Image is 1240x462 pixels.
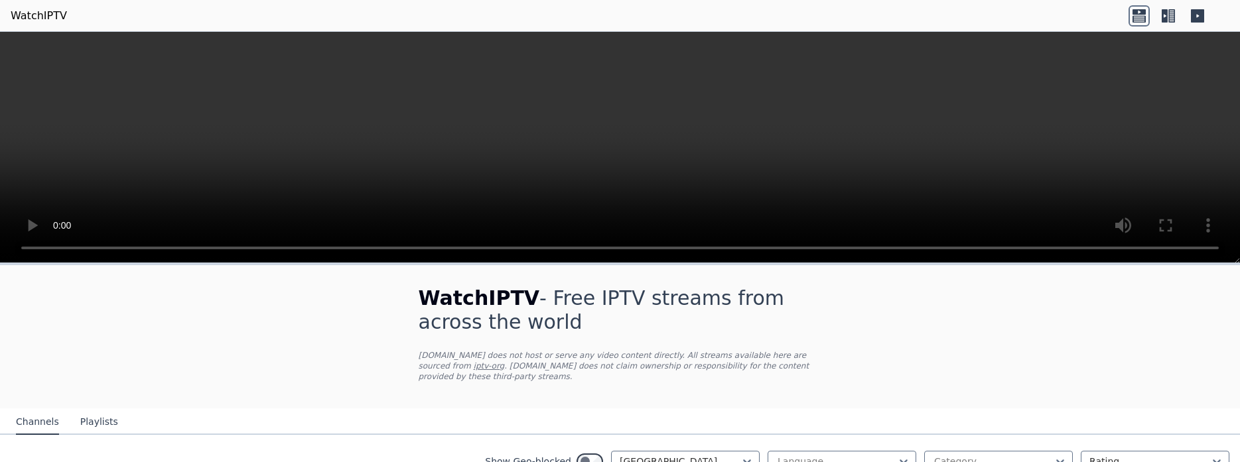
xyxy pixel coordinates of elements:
a: WatchIPTV [11,8,67,24]
h1: - Free IPTV streams from across the world [419,286,822,334]
a: iptv-org [474,361,505,371]
span: WatchIPTV [419,286,540,310]
button: Playlists [80,410,118,435]
p: [DOMAIN_NAME] does not host or serve any video content directly. All streams available here are s... [419,350,822,382]
button: Channels [16,410,59,435]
